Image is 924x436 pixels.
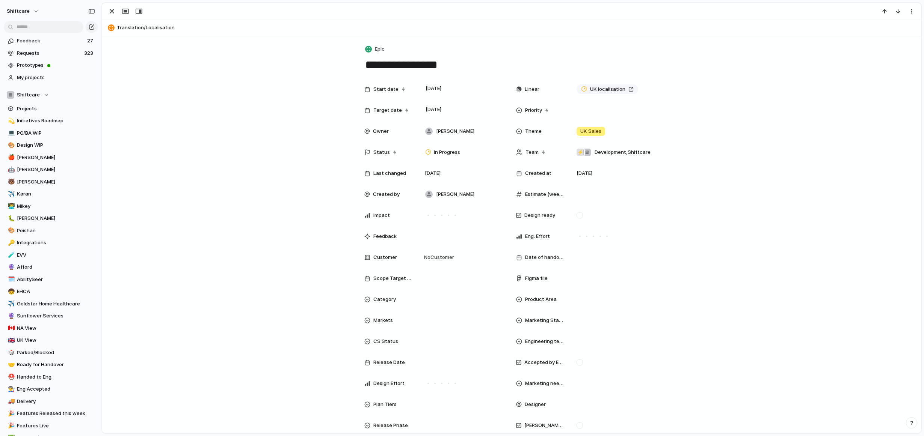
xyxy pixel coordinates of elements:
[4,420,98,431] a: 🎉Features Live
[7,203,14,210] button: 👨‍💻
[373,359,405,366] span: Release Date
[4,60,98,71] a: Prototypes
[17,361,95,368] span: Ready for Handover
[17,141,95,149] span: Design WIP
[4,152,98,163] div: 🍎[PERSON_NAME]
[8,275,13,284] div: 🗓️
[422,254,454,261] span: No Customer
[8,324,13,332] div: 🇨🇦
[7,349,14,356] button: 🎲
[8,336,13,345] div: 🇬🇧
[525,296,557,303] span: Product Area
[373,275,412,282] span: Scope Target Date
[87,37,95,45] span: 27
[4,237,98,248] a: 🔑Integrations
[7,166,14,173] button: 🤖
[4,140,98,151] div: 🎨Design WIP
[8,373,13,381] div: ⛑️
[7,300,14,308] button: ✈️
[8,153,13,162] div: 🍎
[17,300,95,308] span: Goldstar Home Healthcare
[524,422,564,429] span: [PERSON_NAME] Watching
[17,398,95,405] span: Delivery
[17,337,95,344] span: UK View
[7,190,14,198] button: ✈️
[17,91,40,99] span: Shiftcare
[7,154,14,161] button: 🍎
[525,275,548,282] span: Figma file
[17,117,95,125] span: Initiatives Roadmap
[373,191,400,198] span: Created by
[8,141,13,150] div: 🎨
[424,105,444,114] span: [DATE]
[4,164,98,175] a: 🤖[PERSON_NAME]
[8,397,13,406] div: 🚚
[4,89,98,101] button: Shiftcare
[17,325,95,332] span: NA View
[4,250,98,261] a: 🧪EVV
[525,86,539,93] span: Linear
[590,86,625,93] span: UK localisation
[7,361,14,368] button: 🤝
[7,141,14,149] button: 🎨
[4,274,98,285] a: 🗓️AbilitySeer
[4,408,98,419] div: 🎉Features Released this week
[373,233,397,240] span: Feedback
[7,276,14,283] button: 🗓️
[580,128,601,135] span: UK Sales
[7,373,14,381] button: ⛑️
[7,251,14,259] button: 🧪
[8,312,13,320] div: 🔮
[525,338,564,345] span: Engineering team
[8,202,13,210] div: 👨‍💻
[373,422,408,429] span: Release Phase
[4,359,98,370] a: 🤝Ready for Handover
[4,396,98,407] a: 🚚Delivery
[577,84,638,94] a: UK localisation
[7,178,14,186] button: 🐻
[4,323,98,334] div: 🇨🇦NA View
[106,22,918,34] button: Translation/Localisation
[373,170,406,177] span: Last changed
[17,373,95,381] span: Handed to Eng.
[17,166,95,173] span: [PERSON_NAME]
[436,128,474,135] span: [PERSON_NAME]
[373,128,389,135] span: Owner
[17,239,95,247] span: Integrations
[7,312,14,320] button: 🔮
[4,225,98,236] a: 🎨Peishan
[4,262,98,273] a: 🔮Afford
[17,190,95,198] span: Karan
[4,35,98,47] a: Feedback27
[7,385,14,393] button: 👨‍🏭
[8,299,13,308] div: ✈️
[525,107,542,114] span: Priority
[4,383,98,395] div: 👨‍🏭Eng Accepted
[17,276,95,283] span: AbilitySeer
[525,233,550,240] span: Eng. Effort
[4,188,98,200] a: ✈️Karan
[4,371,98,383] a: ⛑️Handed to Eng.
[17,62,95,69] span: Prototypes
[425,170,441,177] span: [DATE]
[4,335,98,346] a: 🇬🇧UK View
[3,5,43,17] button: shiftcare
[7,8,30,15] span: shiftcare
[117,24,918,32] span: Translation/Localisation
[4,176,98,188] a: 🐻[PERSON_NAME]
[4,298,98,310] div: ✈️Goldstar Home Healthcare
[17,385,95,393] span: Eng Accepted
[8,361,13,369] div: 🤝
[17,410,95,417] span: Features Released this week
[4,213,98,224] a: 🐛[PERSON_NAME]
[17,227,95,235] span: Peishan
[17,37,85,45] span: Feedback
[4,115,98,126] div: 💫Initiatives Roadmap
